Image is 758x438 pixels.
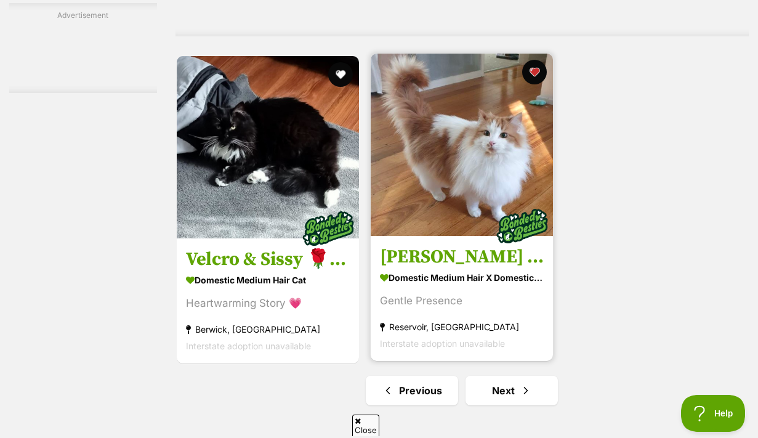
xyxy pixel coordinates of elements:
img: Wendy & Tina - Domestic Medium Hair x Domestic Long Hair Cat [371,54,553,236]
span: Interstate adoption unavailable [380,338,505,349]
div: Advertisement [9,3,157,93]
img: bonded besties [297,198,359,259]
div: Heartwarming Story 💗 [186,295,350,312]
a: [PERSON_NAME] & [PERSON_NAME] Domestic Medium Hair x Domestic Long Hair Cat Gentle Presence Reser... [371,236,553,361]
nav: Pagination [175,376,749,405]
span: Close [352,415,379,436]
img: Velcro & Sissy 🌹🌹 - Domestic Medium Hair Cat [177,56,359,238]
button: favourite [523,60,547,84]
button: favourite [328,62,353,87]
h3: [PERSON_NAME] & [PERSON_NAME] [380,245,544,269]
iframe: Help Scout Beacon - Open [681,395,746,432]
div: Gentle Presence [380,293,544,309]
a: Previous page [366,376,458,405]
strong: Reservoir, [GEOGRAPHIC_DATA] [380,318,544,335]
h3: Velcro & Sissy 🌹🌹 [186,248,350,271]
a: Next page [466,376,558,405]
strong: Domestic Medium Hair Cat [186,271,350,289]
img: bonded besties [492,195,554,257]
a: Velcro & Sissy 🌹🌹 Domestic Medium Hair Cat Heartwarming Story 💗 Berwick, [GEOGRAPHIC_DATA] Inters... [177,238,359,363]
strong: Domestic Medium Hair x Domestic Long Hair Cat [380,269,544,286]
strong: Berwick, [GEOGRAPHIC_DATA] [186,321,350,338]
span: Interstate adoption unavailable [186,341,311,351]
